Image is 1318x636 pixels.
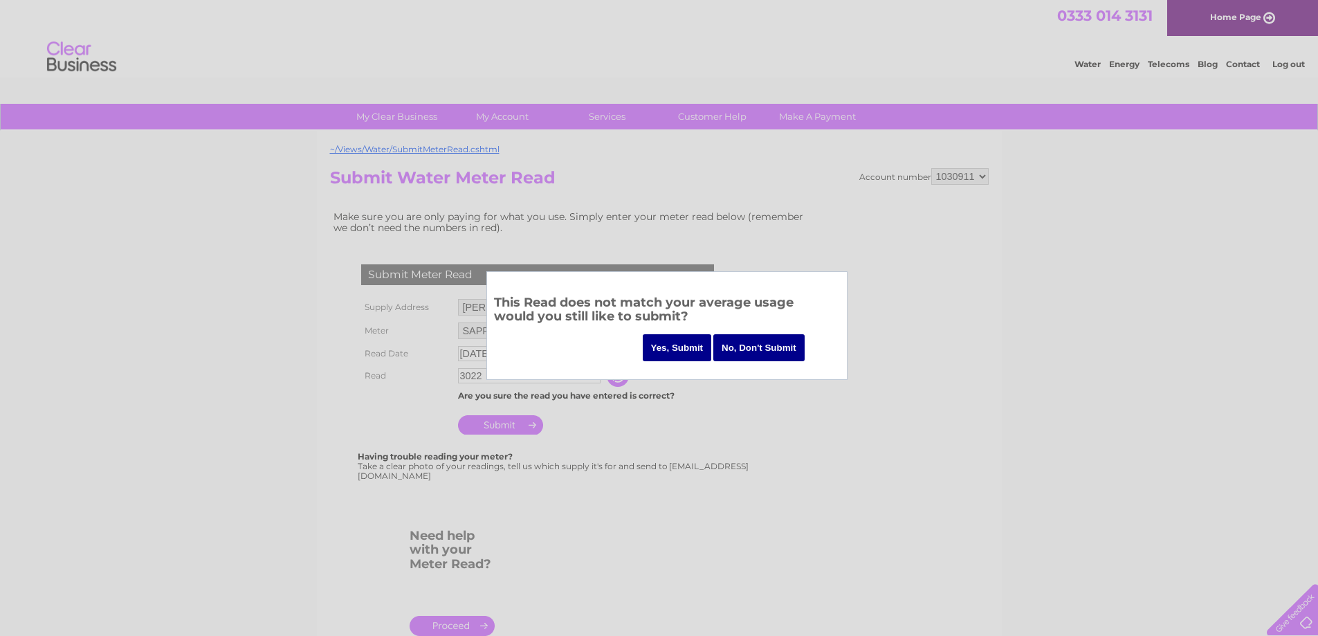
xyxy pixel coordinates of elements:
input: No, Don't Submit [713,334,805,361]
a: 0333 014 3131 [1057,7,1153,24]
h3: This Read does not match your average usage would you still like to submit? [494,293,840,331]
a: Blog [1198,59,1218,69]
input: Yes, Submit [643,334,712,361]
div: Clear Business is a trading name of Verastar Limited (registered in [GEOGRAPHIC_DATA] No. 3667643... [333,8,987,67]
a: Contact [1226,59,1260,69]
a: Water [1074,59,1101,69]
a: Log out [1272,59,1305,69]
img: logo.png [46,36,117,78]
a: Telecoms [1148,59,1189,69]
a: Energy [1109,59,1139,69]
